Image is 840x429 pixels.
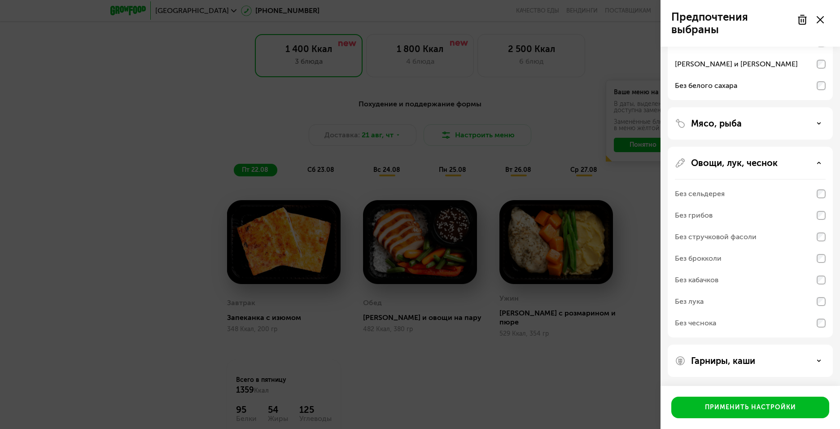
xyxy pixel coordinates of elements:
div: [PERSON_NAME] и [PERSON_NAME] [675,59,798,70]
div: Без стручковой фасоли [675,232,757,242]
div: Без брокколи [675,253,722,264]
p: Гарниры, каши [691,355,755,366]
div: Без лука [675,296,704,307]
div: Без чеснока [675,318,716,328]
div: Без кабачков [675,275,718,285]
p: Мясо, рыба [691,118,742,129]
div: Без сельдерея [675,188,725,199]
div: Применить настройки [705,403,796,412]
button: Применить настройки [671,397,829,418]
div: Без грибов [675,210,713,221]
div: Без белого сахара [675,80,737,91]
p: Предпочтения выбраны [671,11,792,36]
p: Овощи, лук, чеснок [691,158,778,168]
